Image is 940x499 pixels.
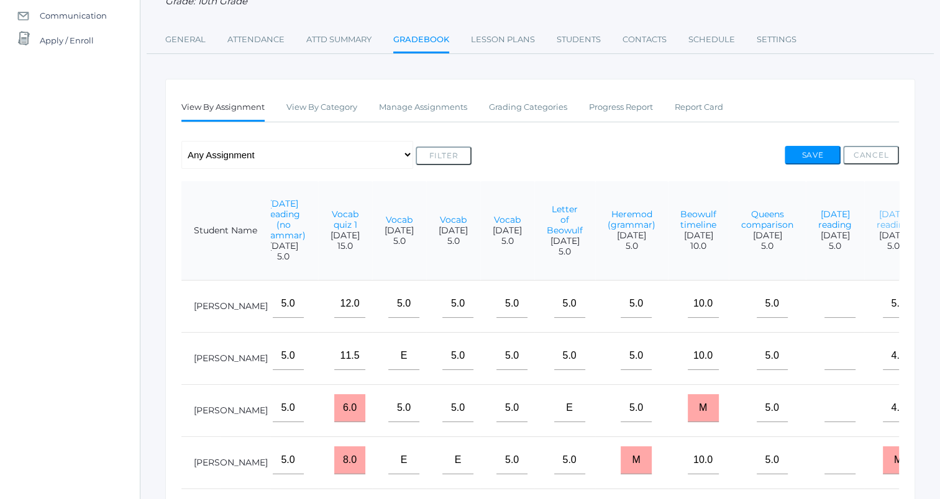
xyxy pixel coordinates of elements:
a: View By Category [286,95,357,120]
span: 15.0 [331,241,360,251]
a: Vocab [440,214,467,225]
span: [DATE] [493,225,522,236]
a: Contacts [623,27,667,52]
a: [PERSON_NAME] [194,405,268,416]
a: Progress Report [589,95,653,120]
span: [DATE] [818,230,852,241]
span: Apply / Enroll [40,28,94,53]
a: [PERSON_NAME] [194,300,268,312]
span: 5.0 [385,236,414,246]
span: [DATE] [261,241,306,251]
a: View By Assignment [181,95,265,122]
a: Vocab [494,214,521,225]
span: 5.0 [741,241,793,251]
a: [PERSON_NAME] [194,353,268,364]
span: [DATE] [680,230,716,241]
a: [DATE] reading [818,209,852,230]
a: Vocab quiz 1 [332,209,358,230]
a: Attendance [227,27,285,52]
span: 10.0 [680,241,716,251]
span: [DATE] [439,225,468,236]
button: Save [785,146,841,164]
a: Schedule [688,27,735,52]
span: 5.0 [439,236,468,246]
a: Lesson Plans [471,27,535,52]
span: [DATE] [877,230,910,241]
button: Cancel [843,146,899,164]
span: 5.0 [547,246,583,257]
a: Settings [757,27,796,52]
span: [DATE] [331,230,360,241]
span: Communication [40,3,107,28]
a: General [165,27,206,52]
a: Manage Assignments [379,95,467,120]
a: Heremod (grammar) [608,209,655,230]
a: Attd Summary [306,27,372,52]
span: [DATE] [547,236,583,246]
a: Vocab [386,214,413,225]
a: [DATE] reading [877,209,910,230]
span: 5.0 [877,241,910,251]
span: [DATE] [385,225,414,236]
a: Letter of Beowulf [547,204,583,236]
a: Queens comparison [741,209,793,230]
a: Beowulf timeline [680,209,716,230]
a: Report Card [675,95,723,120]
a: [PERSON_NAME] [194,457,268,468]
a: Students [557,27,601,52]
span: [DATE] [741,230,793,241]
button: Filter [416,146,472,165]
a: [DATE] reading (no grammar) [261,198,306,241]
a: Gradebook [393,27,449,54]
span: 5.0 [608,241,655,251]
th: Student Name [181,181,271,281]
a: Grading Categories [489,95,567,120]
span: 5.0 [261,251,306,262]
span: 5.0 [493,236,522,246]
span: [DATE] [608,230,655,241]
span: 5.0 [818,241,852,251]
